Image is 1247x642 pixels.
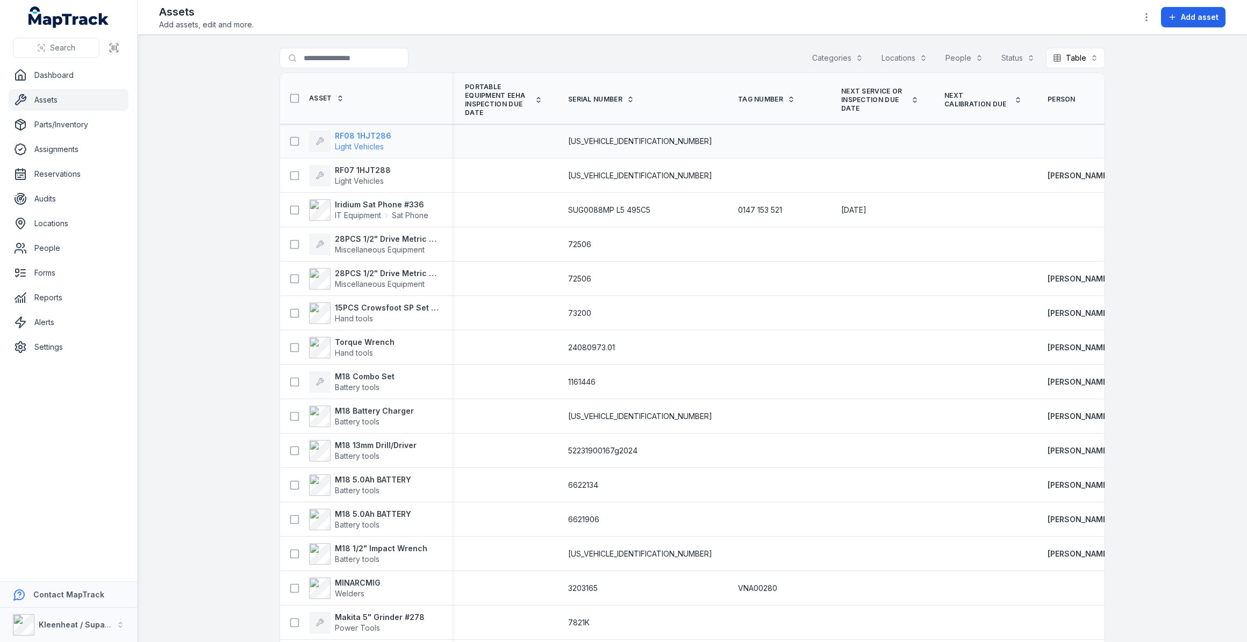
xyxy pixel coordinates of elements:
[944,91,1010,109] span: Next Calibration Due
[568,377,596,387] span: 1161446
[335,142,384,151] span: Light Vehicles
[309,612,425,633] a: Makita 5" Grinder #278Power Tools
[568,95,622,104] span: Serial Number
[335,554,379,564] span: Battery tools
[9,312,128,333] a: Alerts
[335,383,379,392] span: Battery tools
[1046,48,1105,68] button: Table
[335,578,381,588] strong: MINARCMIG
[335,348,373,357] span: Hand tools
[39,620,119,629] strong: Kleenheat / Supagas
[309,578,381,599] a: MINARCMIGWelders
[309,406,414,427] a: M18 Battery ChargerBattery tools
[50,42,75,53] span: Search
[568,514,599,525] span: 6621906
[568,308,591,319] span: 73200
[805,48,870,68] button: Categories
[568,205,650,215] span: SUG0088MP L5 495C5
[309,94,332,103] span: Asset
[568,136,712,147] span: [US_VEHICLE_IDENTIFICATION_NUMBER]
[309,94,344,103] a: Asset
[33,590,104,599] strong: Contact MapTrack
[335,337,395,348] strong: Torque Wrench
[465,83,542,117] a: Portable Equipment EEHA Inspection Due Date
[309,268,439,290] a: 28PCS 1/2" Drive Metric Standard and Deep Impact Socket SetMiscellaneous Equipment
[335,268,439,279] strong: 28PCS 1/2" Drive Metric Standard and Deep Impact Socket Set
[1048,445,1110,456] strong: [PERSON_NAME]
[335,417,379,426] span: Battery tools
[1048,514,1110,525] a: [PERSON_NAME]
[335,199,428,210] strong: Iridium Sat Phone #336
[994,48,1042,68] button: Status
[9,139,128,160] a: Assignments
[335,279,425,288] span: Miscellaneous Equipment
[738,95,795,104] a: Tag Number
[738,95,783,104] span: Tag Number
[568,549,712,559] span: [US_VEHICLE_IDENTIFICATION_NUMBER]
[568,445,637,456] span: 52231900167g2024
[9,163,128,185] a: Reservations
[335,486,379,495] span: Battery tools
[309,337,395,358] a: Torque WrenchHand tools
[9,237,128,259] a: People
[335,440,417,451] strong: M18 13mm Drill/Driver
[309,509,411,530] a: M18 5.0Ah BATTERYBattery tools
[309,371,395,393] a: M18 Combo SetBattery tools
[1048,377,1110,387] a: [PERSON_NAME]
[1048,342,1110,353] a: [PERSON_NAME]
[1048,480,1110,490] a: [PERSON_NAME]
[1048,170,1110,181] a: [PERSON_NAME]
[738,583,777,594] span: VNA00280
[944,91,1022,109] a: Next Calibration Due
[841,87,907,113] span: Next Service or Inspection Due Date
[9,64,128,86] a: Dashboard
[841,87,919,113] a: Next Service or Inspection Due Date
[335,302,439,313] strong: 15PCS Crowsfoot SP Set Metric
[1048,549,1110,559] a: [PERSON_NAME]
[568,583,598,594] span: 3203165
[335,234,439,244] strong: 28PCS 1/2" Drive Metric Standard and Deep Impact Socket Set
[335,406,414,416] strong: M18 Battery Charger
[309,440,417,461] a: M18 13mm Drill/DriverBattery tools
[1181,12,1219,23] span: Add asset
[9,188,128,210] a: Audits
[309,474,411,496] a: M18 5.0Ah BATTERYBattery tools
[738,205,782,215] span: 0147 153 521
[9,89,128,111] a: Assets
[9,213,128,234] a: Locations
[1048,411,1110,422] a: [PERSON_NAME]
[335,131,391,141] strong: RF08 1HJT286
[335,210,381,221] span: IT Equipment
[335,623,380,632] span: Power Tools
[309,131,391,152] a: RF08 1HJT286Light Vehicles
[335,474,411,485] strong: M18 5.0Ah BATTERY
[309,234,439,255] a: 28PCS 1/2" Drive Metric Standard and Deep Impact Socket SetMiscellaneous Equipment
[568,480,598,490] span: 6622134
[841,205,866,215] time: 22/12/2025, 12:00:00 am
[1048,95,1076,104] span: Person
[1048,308,1110,319] strong: [PERSON_NAME]
[159,19,254,30] span: Add assets, edit and more.
[335,165,391,176] strong: RF07 1HJT288
[841,205,866,214] span: [DATE]
[875,48,934,68] button: Locations
[335,176,384,185] span: Light Vehicles
[568,617,590,628] span: 7821K
[568,239,591,250] span: 72506
[335,543,427,554] strong: M18 1/2" Impact Wrench
[1048,273,1110,284] a: [PERSON_NAME]
[9,336,128,358] a: Settings
[335,509,411,520] strong: M18 5.0Ah BATTERY
[309,302,439,324] a: 15PCS Crowsfoot SP Set MetricHand tools
[9,262,128,284] a: Forms
[335,520,379,529] span: Battery tools
[309,543,427,565] a: M18 1/2" Impact WrenchBattery tools
[465,83,531,117] span: Portable Equipment EEHA Inspection Due Date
